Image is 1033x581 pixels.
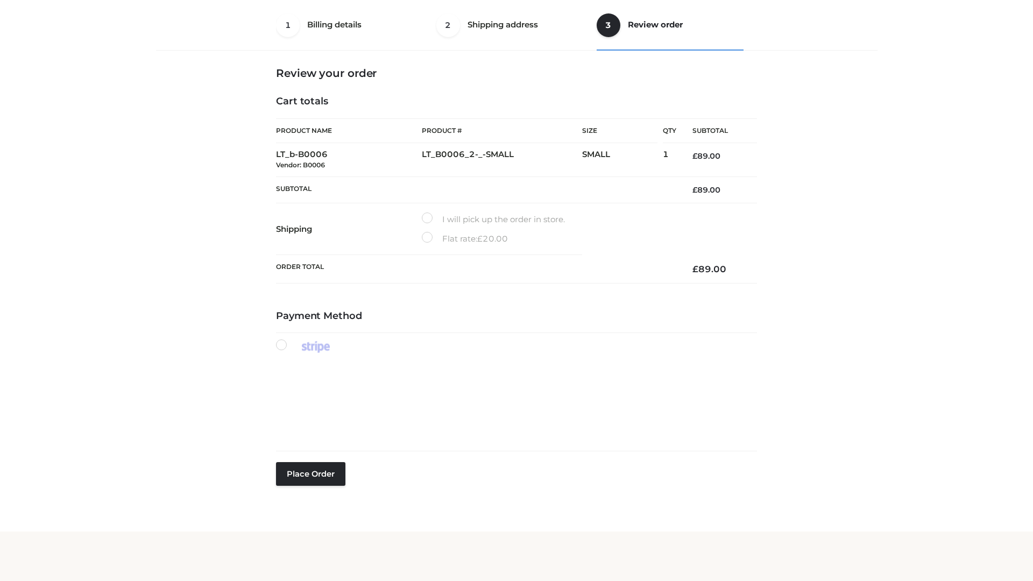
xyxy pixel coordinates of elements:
[582,119,657,143] th: Size
[477,233,483,244] span: £
[692,264,698,274] span: £
[663,143,676,177] td: 1
[692,185,697,195] span: £
[477,233,508,244] bdi: 20.00
[422,212,565,226] label: I will pick up the order in store.
[692,151,697,161] span: £
[422,118,582,143] th: Product #
[422,143,582,177] td: LT_B0006_2-_-SMALL
[692,264,726,274] bdi: 89.00
[276,67,757,80] h3: Review your order
[692,151,720,161] bdi: 89.00
[276,118,422,143] th: Product Name
[676,119,757,143] th: Subtotal
[692,185,720,195] bdi: 89.00
[276,143,422,177] td: LT_b-B0006
[663,118,676,143] th: Qty
[274,365,755,433] iframe: Secure payment input frame
[276,203,422,255] th: Shipping
[276,176,676,203] th: Subtotal
[276,462,345,486] button: Place order
[582,143,663,177] td: SMALL
[276,96,757,108] h4: Cart totals
[422,232,508,246] label: Flat rate:
[276,255,676,284] th: Order Total
[276,161,325,169] small: Vendor: B0006
[276,310,757,322] h4: Payment Method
